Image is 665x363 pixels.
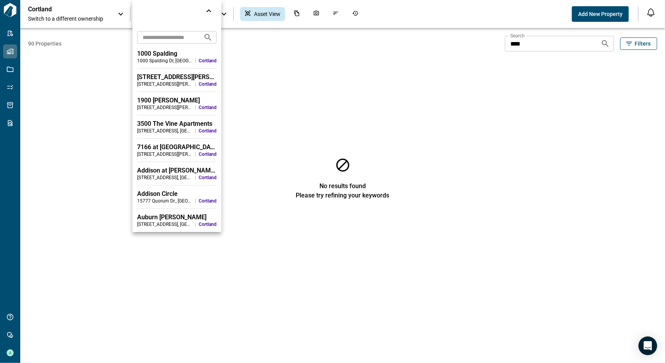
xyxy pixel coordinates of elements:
[199,221,217,227] span: Cortland
[137,120,217,128] div: 3500 The Vine Apartments
[199,174,217,181] span: Cortland
[137,221,192,227] div: [STREET_ADDRESS] , [GEOGRAPHIC_DATA] , [GEOGRAPHIC_DATA]
[199,198,217,204] span: Cortland
[137,143,217,151] div: 7166 at [GEOGRAPHIC_DATA]
[137,151,192,157] div: [STREET_ADDRESS][PERSON_NAME] , [GEOGRAPHIC_DATA] , CO
[137,190,217,198] div: Addison Circle
[199,104,217,111] span: Cortland
[199,151,217,157] span: Cortland
[137,81,192,87] div: [STREET_ADDRESS][PERSON_NAME] , [GEOGRAPHIC_DATA] , [GEOGRAPHIC_DATA]
[199,128,217,134] span: Cortland
[137,104,192,111] div: [STREET_ADDRESS][PERSON_NAME] , [GEOGRAPHIC_DATA] , [GEOGRAPHIC_DATA]
[200,30,216,45] button: Search projects
[137,97,217,104] div: 1900 [PERSON_NAME]
[137,128,192,134] div: [STREET_ADDRESS] , [GEOGRAPHIC_DATA] , [GEOGRAPHIC_DATA]
[137,174,192,181] div: [STREET_ADDRESS] , [GEOGRAPHIC_DATA] , [GEOGRAPHIC_DATA]
[137,198,192,204] div: 15777 Quorum Dr. , [GEOGRAPHIC_DATA] , [GEOGRAPHIC_DATA]
[137,50,217,58] div: 1000 Spalding
[137,73,217,81] div: [STREET_ADDRESS][PERSON_NAME]
[199,81,217,87] span: Cortland
[199,58,217,64] span: Cortland
[137,58,192,64] div: 1000 Spalding Dr , [GEOGRAPHIC_DATA] , [GEOGRAPHIC_DATA]
[639,337,657,355] div: Open Intercom Messenger
[137,167,217,174] div: Addison at [PERSON_NAME][GEOGRAPHIC_DATA]
[137,213,217,221] div: Auburn [PERSON_NAME]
